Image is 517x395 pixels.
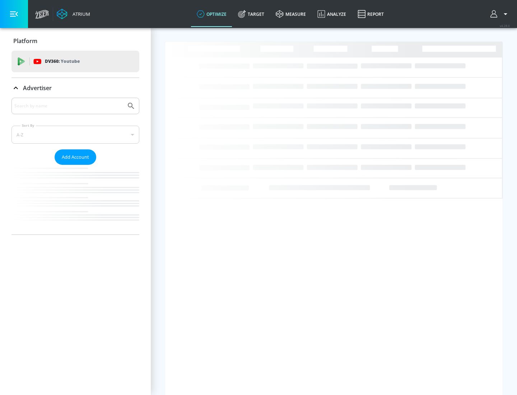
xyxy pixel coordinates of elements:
[500,24,510,28] span: v 4.28.0
[312,1,352,27] a: Analyze
[191,1,232,27] a: optimize
[11,78,139,98] div: Advertiser
[23,84,52,92] p: Advertiser
[13,37,37,45] p: Platform
[57,9,90,19] a: Atrium
[55,149,96,165] button: Add Account
[20,123,36,128] label: Sort By
[11,165,139,234] nav: list of Advertiser
[70,11,90,17] div: Atrium
[61,57,80,65] p: Youtube
[62,153,89,161] span: Add Account
[14,101,123,111] input: Search by name
[11,98,139,234] div: Advertiser
[45,57,80,65] p: DV360:
[352,1,390,27] a: Report
[11,51,139,72] div: DV360: Youtube
[270,1,312,27] a: measure
[11,126,139,144] div: A-Z
[232,1,270,27] a: Target
[11,31,139,51] div: Platform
